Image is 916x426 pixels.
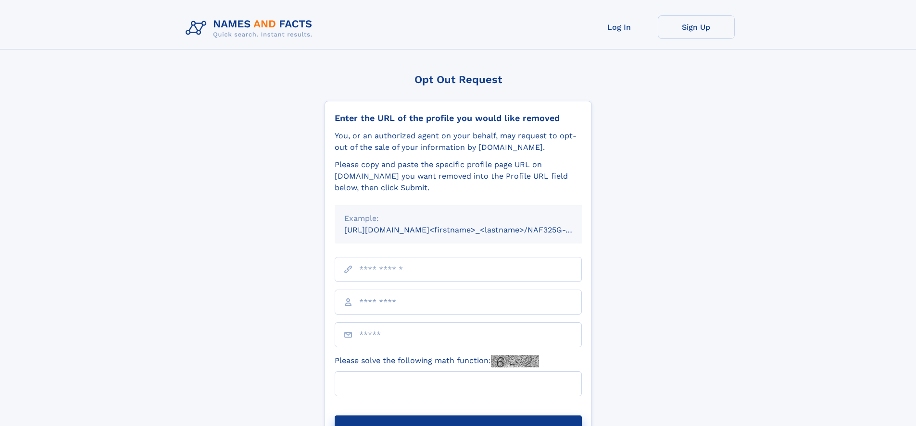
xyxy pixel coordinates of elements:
[335,113,582,123] div: Enter the URL of the profile you would like removed
[658,15,735,39] a: Sign Up
[335,130,582,153] div: You, or an authorized agent on your behalf, may request to opt-out of the sale of your informatio...
[344,225,600,234] small: [URL][DOMAIN_NAME]<firstname>_<lastname>/NAF325G-xxxxxxxx
[182,15,320,41] img: Logo Names and Facts
[335,355,539,367] label: Please solve the following math function:
[325,73,592,85] div: Opt Out Request
[335,159,582,194] div: Please copy and paste the specific profile page URL on [DOMAIN_NAME] you want removed into the Pr...
[344,213,572,224] div: Example:
[581,15,658,39] a: Log In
